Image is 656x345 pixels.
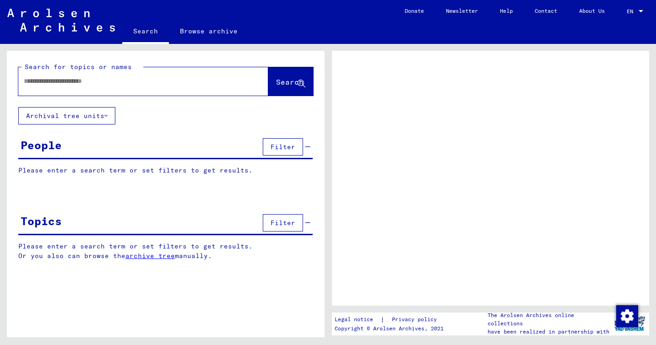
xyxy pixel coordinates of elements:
mat-label: Search for topics or names [25,63,132,71]
p: Please enter a search term or set filters to get results. [18,166,313,175]
p: have been realized in partnership with [488,328,609,336]
a: Search [122,20,169,44]
button: Archival tree units [18,107,115,124]
span: Filter [271,219,295,227]
button: Filter [263,138,303,156]
a: archive tree [125,252,175,260]
div: | [335,315,448,324]
p: Please enter a search term or set filters to get results. Or you also can browse the manually. [18,242,313,261]
img: Arolsen_neg.svg [7,9,115,32]
button: Filter [263,214,303,232]
span: Search [276,77,304,86]
img: Change consent [616,305,638,327]
img: yv_logo.png [613,312,647,335]
div: People [21,137,62,153]
p: Copyright © Arolsen Archives, 2021 [335,324,448,333]
a: Browse archive [169,20,249,42]
span: EN [627,8,637,15]
a: Legal notice [335,315,380,324]
div: Change consent [616,305,638,327]
div: Topics [21,213,62,229]
a: Privacy policy [385,315,448,324]
button: Search [268,67,313,96]
span: Filter [271,143,295,151]
p: The Arolsen Archives online collections [488,311,609,328]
